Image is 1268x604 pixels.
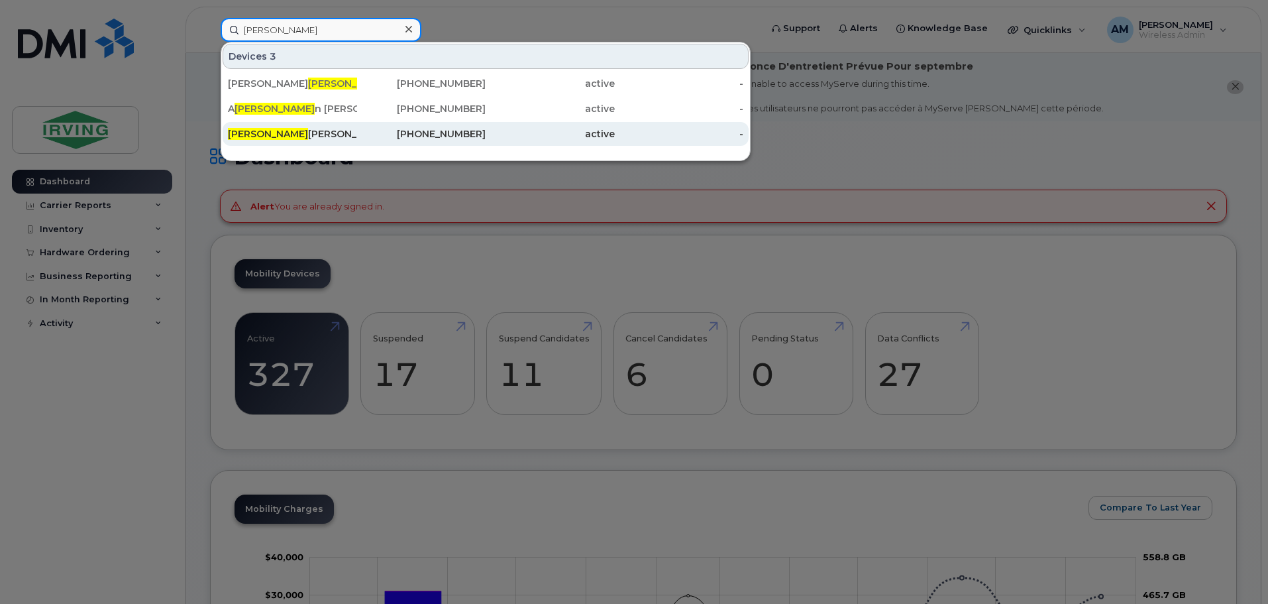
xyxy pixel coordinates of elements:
span: [PERSON_NAME] [228,128,308,140]
span: 3 [270,50,276,63]
div: - [615,77,744,90]
div: [PHONE_NUMBER] [357,77,486,90]
div: [PERSON_NAME] n [228,77,357,90]
a: [PERSON_NAME][PERSON_NAME][PHONE_NUMBER]active- [223,122,749,146]
a: [PERSON_NAME][PERSON_NAME]n[PHONE_NUMBER]active- [223,72,749,95]
div: - [615,102,744,115]
div: active [486,102,615,115]
span: [PERSON_NAME] [235,103,315,115]
div: active [486,127,615,141]
div: - [615,127,744,141]
div: active [486,77,615,90]
div: [PHONE_NUMBER] [357,127,486,141]
a: A[PERSON_NAME]n [PERSON_NAME][PHONE_NUMBER]active- [223,97,749,121]
div: Devices [223,44,749,69]
div: [PERSON_NAME] [228,127,357,141]
div: A n [PERSON_NAME] [228,102,357,115]
span: [PERSON_NAME] [308,78,388,90]
div: [PHONE_NUMBER] [357,102,486,115]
